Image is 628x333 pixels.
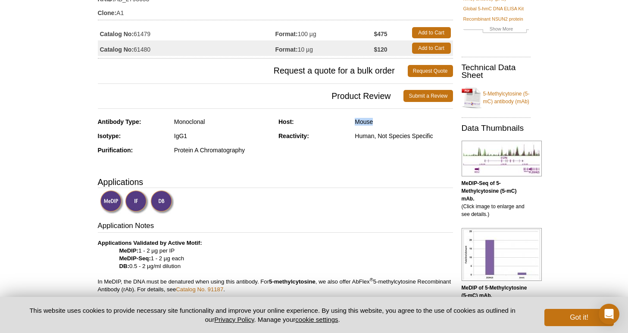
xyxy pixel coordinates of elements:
a: Catalog No. 91187 [176,286,223,293]
p: This website uses cookies to provide necessary site functionality and improve your online experie... [15,306,531,324]
strong: MeDIP: [119,247,139,254]
a: Recombinant NSUN2 protein [463,15,523,23]
img: Dot Blot Validated [150,190,174,214]
a: Global 5-hmC DNA ELISA Kit [463,5,524,12]
img: Methyl-DNA Immunoprecipitation Validated [100,190,124,214]
b: 5-methylcytosine [269,278,316,285]
strong: Format: [275,30,298,38]
strong: Clone: [98,9,117,17]
b: MeDIP of 5-Methylcytosine (5-mC) mAb. [462,285,527,299]
strong: Catalog No: [100,30,134,38]
img: 5-Methylcytosine (5-mC) antibody (mAb) tested by MeDIP-Seq analysis. [462,141,542,176]
h2: Technical Data Sheet [462,64,531,79]
strong: Purification: [98,147,133,154]
h3: Applications [98,176,453,188]
div: Monoclonal [174,118,272,126]
img: 5-Methylcytosine (5-mC) antibody (mAb) tested by MeDIP analysis. [462,228,542,281]
a: Submit a Review [403,90,453,102]
a: Add to Cart [412,27,451,38]
h2: Data Thumbnails [462,124,531,132]
div: Mouse [355,118,453,126]
strong: Catalog No: [100,46,134,53]
a: Privacy Policy [214,316,254,323]
a: Request Quote [408,65,453,77]
b: MeDIP-Seq of 5-Methylcytosine (5-mC) mAb. [462,180,517,202]
p: (Click image to enlarge and see details.) [462,284,531,315]
span: Request a quote for a bulk order [98,65,408,77]
strong: $475 [374,30,387,38]
p: (Click image to enlarge and see details.) [462,179,531,218]
strong: MeDIP-Seq: [119,255,151,262]
sup: ® [370,277,373,282]
strong: Isotype: [98,133,121,139]
div: IgG1 [174,132,272,140]
img: Immunofluorescence Validated [125,190,149,214]
strong: Format: [275,46,298,53]
div: Protein A Chromatography [174,146,272,154]
td: 100 µg [275,25,374,40]
h3: Application Notes [98,221,453,233]
a: 5-Methylcytosine (5-mC) antibody (mAb) [462,85,531,111]
td: A1 [98,4,453,18]
button: Got it! [544,309,613,326]
strong: Antibody Type: [98,118,141,125]
div: Open Intercom Messenger [599,304,619,324]
td: 10 µg [275,40,374,56]
td: 61480 [98,40,275,56]
button: cookie settings [295,316,338,323]
div: Human, Not Species Specific [355,132,453,140]
a: Add to Cart [412,43,451,54]
strong: Reactivity: [278,133,309,139]
b: Applications Validated by Active Motif: [98,240,202,246]
strong: $120 [374,46,387,53]
strong: Host: [278,118,294,125]
td: 61479 [98,25,275,40]
a: Show More [463,25,529,35]
strong: DB: [119,263,129,269]
p: 1 - 2 µg per IP 1 - 2 µg each 0.5 - 2 µg/ml dilution In MeDIP, the DNA must be denatured when usi... [98,239,453,293]
span: Product Review [98,90,404,102]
